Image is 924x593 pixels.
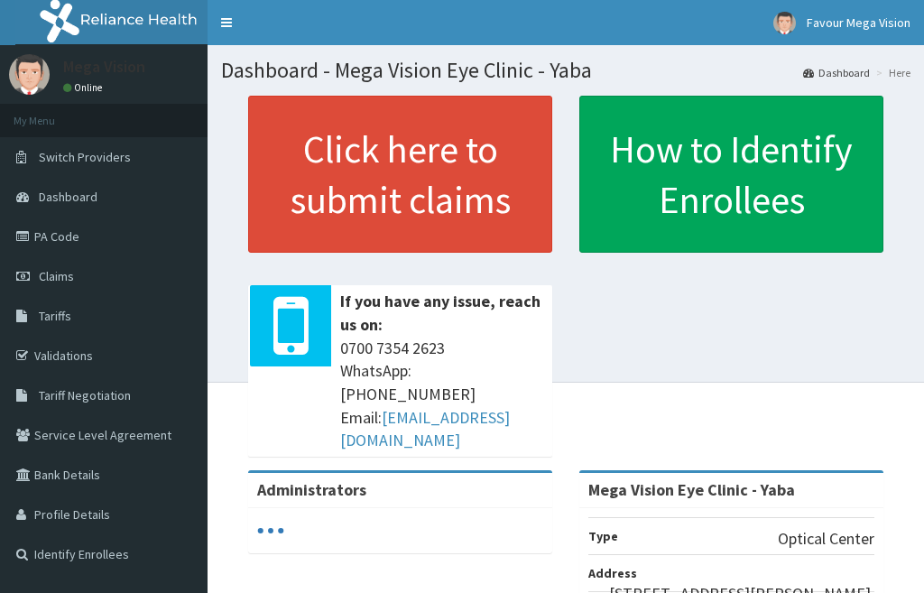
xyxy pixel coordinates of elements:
b: Administrators [257,479,366,500]
p: Mega Vision [63,59,145,75]
span: Dashboard [39,189,97,205]
li: Here [872,65,910,80]
a: Dashboard [803,65,870,80]
img: User Image [9,54,50,95]
img: User Image [773,12,796,34]
span: Claims [39,268,74,284]
a: How to Identify Enrollees [579,96,883,253]
b: If you have any issue, reach us on: [340,291,541,335]
b: Type [588,528,618,544]
a: Click here to submit claims [248,96,552,253]
span: Tariff Negotiation [39,387,131,403]
b: Address [588,565,637,581]
span: Favour Mega Vision [807,14,910,31]
a: [EMAIL_ADDRESS][DOMAIN_NAME] [340,407,510,451]
span: Switch Providers [39,149,131,165]
span: Tariffs [39,308,71,324]
svg: audio-loading [257,517,284,544]
a: Online [63,81,106,94]
span: 0700 7354 2623 WhatsApp: [PHONE_NUMBER] Email: [340,337,543,453]
strong: Mega Vision Eye Clinic - Yaba [588,479,795,500]
h1: Dashboard - Mega Vision Eye Clinic - Yaba [221,59,910,82]
p: Optical Center [778,527,874,551]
